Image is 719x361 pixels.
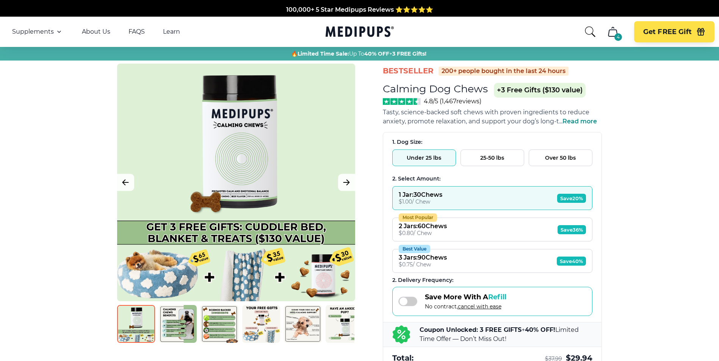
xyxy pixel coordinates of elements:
span: ... [559,118,597,125]
h1: Calming Dog Chews [383,82,488,95]
span: Save 40% [557,257,586,266]
button: 1 Jar:30Chews$1.00/ ChewSave20% [392,186,592,210]
span: anxiety, promote relaxation, and support your dog’s long-t [383,118,559,125]
div: 1 Jar : 30 Chews [399,191,442,198]
img: Calming Dog Chews | Natural Dog Supplements [159,305,197,343]
span: Save 36% [558,225,586,234]
span: Save More With A [425,293,506,301]
a: About Us [82,28,110,36]
span: Save 20% [557,194,586,203]
span: No contract, [425,303,506,310]
button: Next Image [338,174,355,191]
img: Calming Dog Chews | Natural Dog Supplements [201,305,238,343]
button: Supplements [12,27,64,36]
button: Get FREE Gift [634,21,714,42]
span: Get FREE Gift [643,28,692,36]
button: Under 25 lbs [392,149,456,166]
span: Refill [488,293,506,301]
span: cancel with ease [458,303,501,310]
span: Supplements [12,28,54,36]
button: Previous Image [117,174,134,191]
div: Best Value [399,245,430,253]
span: +3 Free Gifts ($130 value) [494,83,586,98]
button: cart [604,23,622,41]
span: 100,000+ 5 Star Medipups Reviews ⭐️⭐️⭐️⭐️⭐️ [286,6,433,13]
div: $ 0.80 / Chew [399,230,447,237]
div: 2. Select Amount: [392,175,592,182]
b: 40% OFF! [525,326,555,333]
div: $ 1.00 / Chew [399,198,442,205]
span: Tasty, science-backed soft chews with proven ingredients to reduce [383,109,589,116]
div: Most Popular [399,213,437,222]
span: BestSeller [383,66,434,76]
a: FAQS [128,28,145,36]
b: Coupon Unlocked: 3 FREE GIFTS [420,326,522,333]
button: Best Value3 Jars:90Chews$0.75/ ChewSave40% [392,249,592,273]
div: 3 Jars : 90 Chews [399,254,447,261]
div: 2 Jars : 60 Chews [399,223,447,230]
button: search [584,26,596,38]
div: $ 0.75 / Chew [399,261,447,268]
span: 🔥 Up To + [291,50,426,58]
button: 25-50 lbs [461,149,524,166]
div: 4 [614,33,622,41]
div: 200+ people bought in the last 24 hours [439,67,569,76]
img: Stars - 4.8 [383,98,421,105]
a: Learn [163,28,180,36]
button: Most Popular2 Jars:60Chews$0.80/ ChewSave36% [392,218,592,241]
a: Medipups [326,25,394,40]
span: 4.8/5 ( 1,467 reviews) [424,98,481,105]
img: Calming Dog Chews | Natural Dog Supplements [326,305,363,343]
img: Calming Dog Chews | Natural Dog Supplements [242,305,280,343]
p: + Limited Time Offer — Don’t Miss Out! [420,325,592,344]
img: Calming Dog Chews | Natural Dog Supplements [284,305,322,343]
div: 1. Dog Size: [392,138,592,146]
span: Read more [562,118,597,125]
span: 2 . Delivery Frequency: [392,277,453,283]
button: Over 50 lbs [529,149,592,166]
img: Calming Dog Chews | Natural Dog Supplements [117,305,155,343]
